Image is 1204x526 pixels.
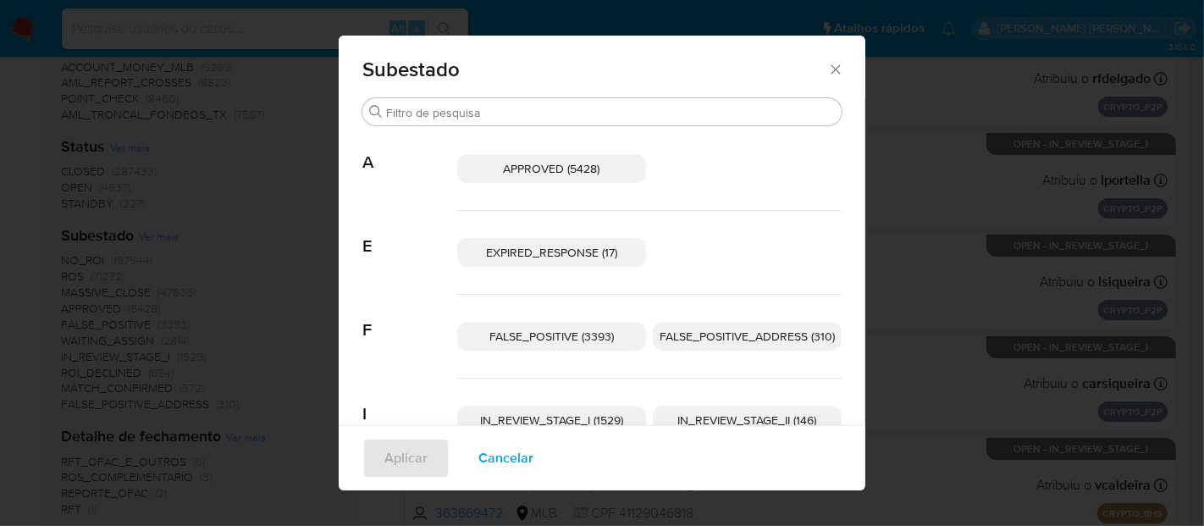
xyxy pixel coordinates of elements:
span: EXPIRED_RESPONSE (17) [486,244,617,261]
span: Subestado [362,59,827,80]
span: I [362,379,457,424]
span: IN_REVIEW_STAGE_I (1529) [480,412,623,429]
div: EXPIRED_RESPONSE (17) [457,238,646,267]
button: Cancelar [456,438,555,479]
span: APPROVED (5428) [504,160,600,177]
span: Cancelar [478,440,533,477]
div: APPROVED (5428) [457,154,646,183]
span: E [362,211,457,257]
span: FALSE_POSITIVE (3393) [489,328,614,345]
span: FALSE_POSITIVE_ADDRESS (310) [660,328,835,345]
input: Filtro de pesquisa [386,105,835,120]
span: F [362,295,457,341]
button: Procurar [369,105,383,119]
span: IN_REVIEW_STAGE_II (146) [678,412,817,429]
div: FALSE_POSITIVE (3393) [457,322,646,351]
span: A [362,127,457,173]
div: FALSE_POSITIVE_ADDRESS (310) [653,322,842,351]
button: Fechar [827,61,842,76]
div: IN_REVIEW_STAGE_II (146) [653,406,842,435]
div: IN_REVIEW_STAGE_I (1529) [457,406,646,435]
